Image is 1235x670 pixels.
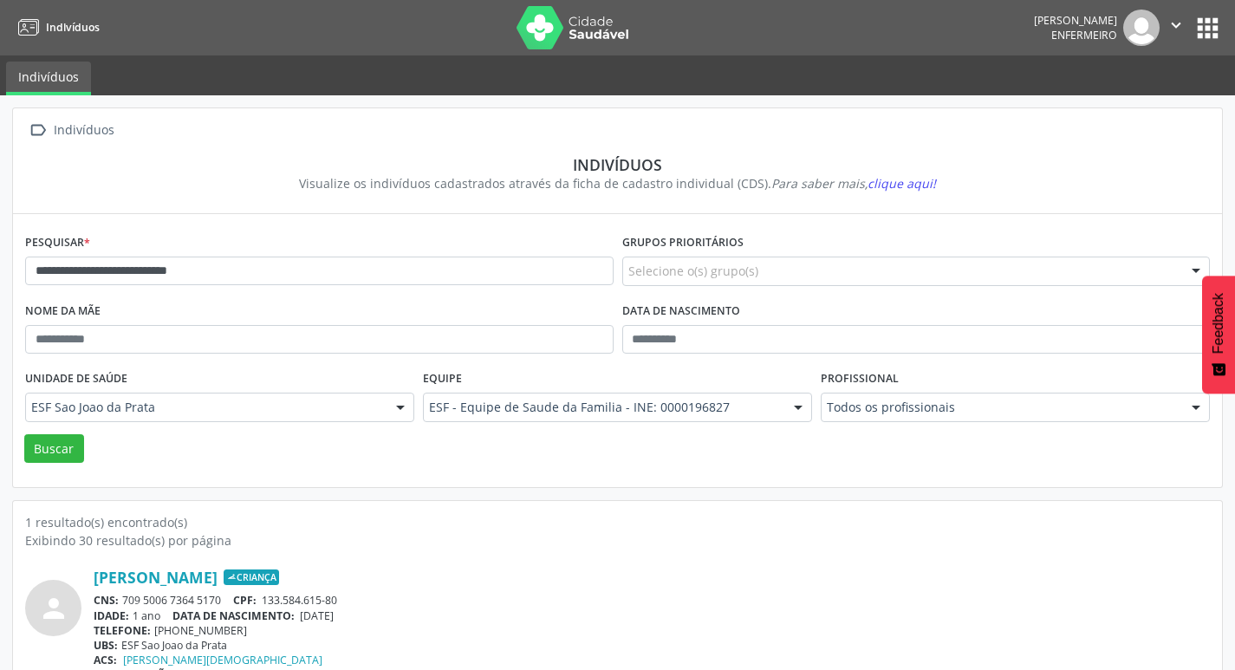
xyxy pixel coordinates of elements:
[827,399,1174,416] span: Todos os profissionais
[224,569,279,585] span: Criança
[628,262,758,280] span: Selecione o(s) grupo(s)
[25,513,1210,531] div: 1 resultado(s) encontrado(s)
[38,593,69,624] i: person
[622,230,744,257] label: Grupos prioritários
[94,638,118,653] span: UBS:
[172,608,295,623] span: DATA DE NASCIMENTO:
[50,118,117,143] div: Indivíduos
[868,175,936,192] span: clique aqui!
[94,653,117,667] span: ACS:
[821,366,899,393] label: Profissional
[1211,293,1226,354] span: Feedback
[25,366,127,393] label: Unidade de saúde
[31,399,379,416] span: ESF Sao Joao da Prata
[1123,10,1160,46] img: img
[429,399,777,416] span: ESF - Equipe de Saude da Familia - INE: 0000196827
[6,62,91,95] a: Indivíduos
[94,608,1210,623] div: 1 ano
[1193,13,1223,43] button: apps
[94,623,151,638] span: TELEFONE:
[1034,13,1117,28] div: [PERSON_NAME]
[262,593,337,608] span: 133.584.615-80
[25,118,50,143] i: 
[1051,28,1117,42] span: Enfermeiro
[94,608,129,623] span: IDADE:
[25,118,117,143] a:  Indivíduos
[94,593,1210,608] div: 709 5006 7364 5170
[12,13,100,42] a: Indivíduos
[25,531,1210,550] div: Exibindo 30 resultado(s) por página
[25,298,101,325] label: Nome da mãe
[94,568,218,587] a: [PERSON_NAME]
[233,593,257,608] span: CPF:
[300,608,334,623] span: [DATE]
[94,593,119,608] span: CNS:
[46,20,100,35] span: Indivíduos
[24,434,84,464] button: Buscar
[622,298,740,325] label: Data de nascimento
[1202,276,1235,394] button: Feedback - Mostrar pesquisa
[94,638,1210,653] div: ESF Sao Joao da Prata
[1167,16,1186,35] i: 
[94,623,1210,638] div: [PHONE_NUMBER]
[37,155,1198,174] div: Indivíduos
[123,653,322,667] a: [PERSON_NAME][DEMOGRAPHIC_DATA]
[1160,10,1193,46] button: 
[423,366,462,393] label: Equipe
[771,175,936,192] i: Para saber mais,
[37,174,1198,192] div: Visualize os indivíduos cadastrados através da ficha de cadastro individual (CDS).
[25,230,90,257] label: Pesquisar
